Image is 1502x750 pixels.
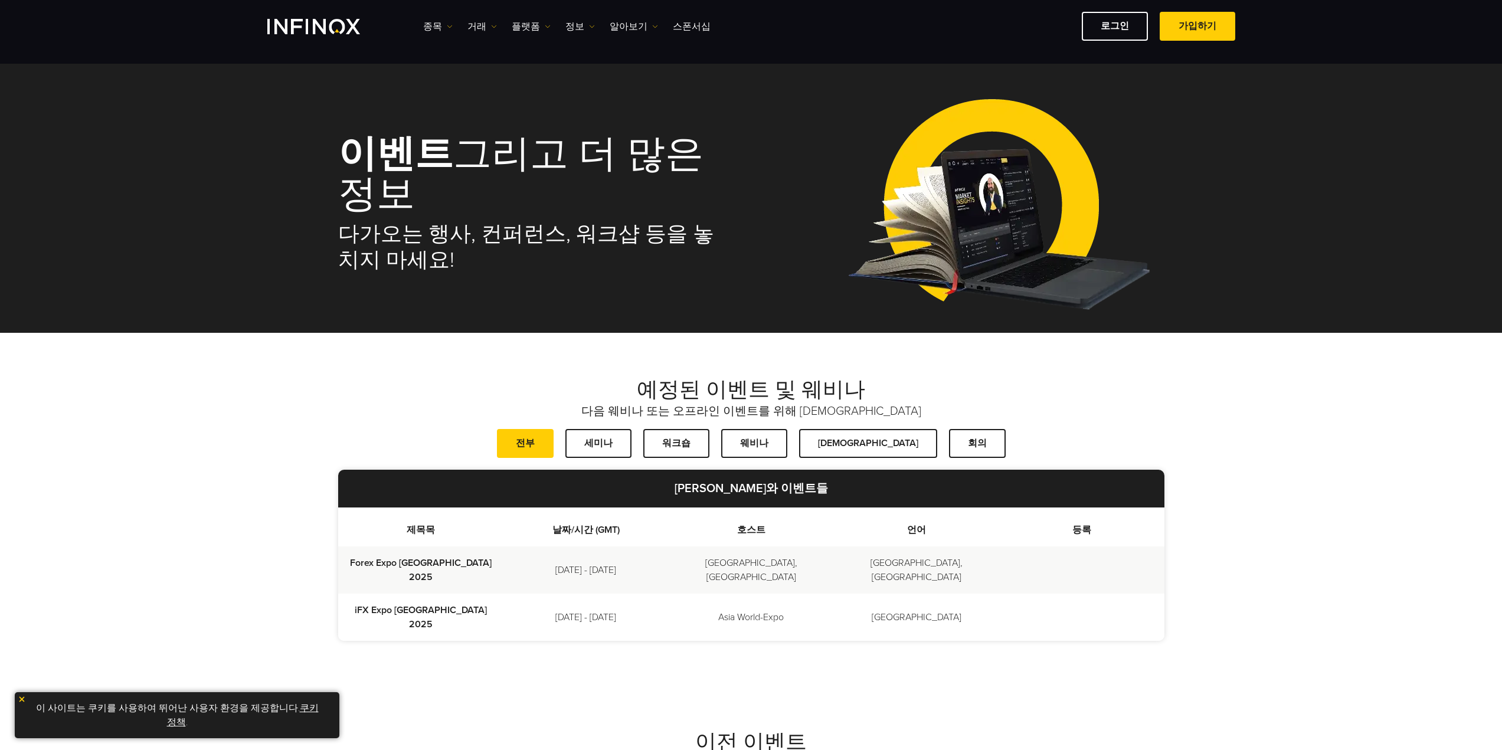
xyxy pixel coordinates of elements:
strong: [PERSON_NAME]와 이벤트들 [675,482,828,496]
td: [DATE] - [DATE] [503,594,669,641]
a: 로그인 [1082,12,1148,41]
a: 가입하기 [1160,12,1235,41]
a: 워크숍 [643,429,709,458]
a: 웨비나 [721,429,787,458]
td: [GEOGRAPHIC_DATA], [GEOGRAPHIC_DATA] [669,546,834,594]
a: [DEMOGRAPHIC_DATA] [799,429,937,458]
td: [GEOGRAPHIC_DATA], [GEOGRAPHIC_DATA] [834,546,999,594]
th: 등록 [999,507,1164,546]
h2: 예정된 이벤트 및 웨비나 [338,377,1164,403]
a: 전부 [497,429,554,458]
th: 호스트 [669,507,834,546]
a: 세미나 [565,429,631,458]
th: 제목목 [338,507,503,546]
td: [GEOGRAPHIC_DATA] [834,594,999,641]
h2: 다가오는 행사, 컨퍼런스, 워크샵 등을 놓치지 마세요! [338,221,735,273]
a: 거래 [467,19,497,34]
p: 이 사이트는 쿠키를 사용하여 뛰어난 사용자 환경을 제공합니다. . [21,698,333,732]
strong: 이벤트 [338,131,453,178]
td: Asia World-Expo [669,594,834,641]
th: 언어 [834,507,999,546]
p: 다음 웨비나 또는 오프라인 이벤트를 위해 [DEMOGRAPHIC_DATA] [338,403,1164,420]
a: 회의 [949,429,1006,458]
td: Forex Expo [GEOGRAPHIC_DATA] 2025 [338,546,503,594]
th: 날짜/시간 (GMT) [503,507,669,546]
td: [DATE] - [DATE] [503,546,669,594]
a: INFINOX Logo [267,19,388,34]
td: iFX Expo [GEOGRAPHIC_DATA] 2025 [338,594,503,641]
a: 플랫폼 [512,19,551,34]
h1: 그리고 더 많은 정보 [338,135,735,215]
a: 스폰서십 [673,19,711,34]
a: 정보 [565,19,595,34]
a: 종목 [423,19,453,34]
img: yellow close icon [18,695,26,703]
a: 알아보기 [610,19,658,34]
